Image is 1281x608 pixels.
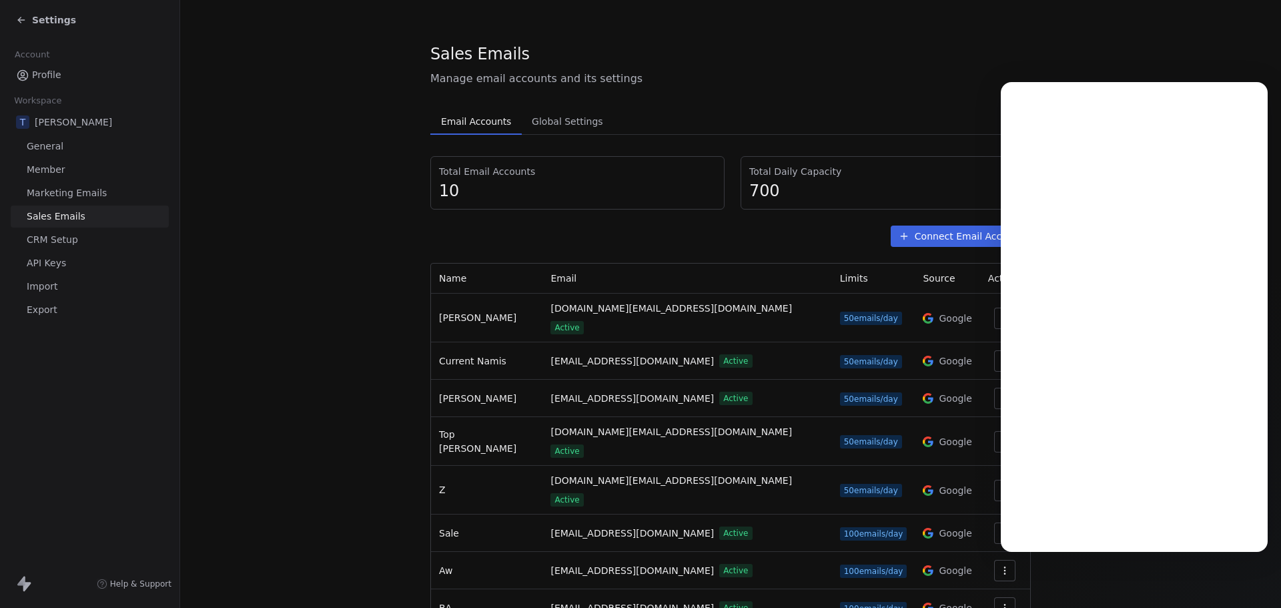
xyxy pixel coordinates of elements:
span: 10 [439,181,716,201]
span: Workspace [9,91,67,111]
span: 50 emails/day [840,312,902,325]
span: Profile [32,68,61,82]
span: Source [923,273,955,284]
span: Active [719,564,752,577]
a: CRM Setup [11,229,169,251]
span: 100 emails/day [840,527,907,541]
span: Z [439,485,446,495]
span: 50 emails/day [840,484,902,497]
span: [DOMAIN_NAME][EMAIL_ADDRESS][DOMAIN_NAME] [550,474,792,488]
span: Sale [439,528,459,539]
span: Help & Support [110,579,171,589]
span: 50 emails/day [840,355,902,368]
span: [DOMAIN_NAME][EMAIL_ADDRESS][DOMAIN_NAME] [550,425,792,439]
span: Email Accounts [436,112,516,131]
a: Marketing Emails [11,182,169,204]
span: Total Email Accounts [439,165,716,178]
span: CRM Setup [27,233,78,247]
span: Export [27,303,57,317]
span: Google [939,564,971,577]
a: Help & Support [97,579,171,589]
a: Member [11,159,169,181]
span: API Keys [27,256,66,270]
span: Name [439,273,466,284]
span: Member [27,163,65,177]
span: 50 emails/day [840,435,902,448]
span: Total Daily Capacity [749,165,1022,178]
button: Connect Email Account [891,226,1031,247]
span: Google [939,354,971,368]
span: Email [550,273,576,284]
span: [EMAIL_ADDRESS][DOMAIN_NAME] [550,354,714,368]
span: [EMAIL_ADDRESS][DOMAIN_NAME] [550,564,714,578]
a: API Keys [11,252,169,274]
span: Limits [840,273,868,284]
a: Settings [16,13,76,27]
span: T [16,115,29,129]
a: Profile [11,64,169,86]
a: Export [11,299,169,321]
span: Marketing Emails [27,186,107,200]
span: Manage email accounts and its settings [430,71,1031,87]
span: Active [719,392,752,405]
span: Active [550,321,583,334]
a: General [11,135,169,158]
span: Actions [988,273,1022,284]
span: Active [719,527,752,540]
span: Google [939,527,971,540]
span: Active [550,493,583,507]
span: Active [719,354,752,368]
span: 700 [749,181,1022,201]
span: Settings [32,13,76,27]
a: Import [11,276,169,298]
span: Google [939,484,971,497]
span: General [27,139,63,154]
span: Account [9,45,55,65]
a: Sales Emails [11,206,169,228]
span: Active [550,444,583,458]
span: [DOMAIN_NAME][EMAIL_ADDRESS][DOMAIN_NAME] [550,302,792,316]
span: Aw [439,565,452,576]
span: Sales Emails [430,44,530,64]
span: Google [939,435,971,448]
span: 100 emails/day [840,565,907,578]
span: Google [939,392,971,405]
span: Sales Emails [27,210,85,224]
span: Google [939,312,971,325]
iframe: To enrich screen reader interactions, please activate Accessibility in Grammarly extension settings [1001,82,1268,552]
span: Current Namis [439,356,506,366]
span: [EMAIL_ADDRESS][DOMAIN_NAME] [550,527,714,541]
span: Top [PERSON_NAME] [439,429,516,454]
span: 50 emails/day [840,392,902,406]
span: Global Settings [526,112,608,131]
span: [EMAIL_ADDRESS][DOMAIN_NAME] [550,392,714,406]
span: [PERSON_NAME] [439,312,516,323]
span: [PERSON_NAME] [439,393,516,404]
span: [PERSON_NAME] [35,115,112,129]
iframe: To enrich screen reader interactions, please activate Accessibility in Grammarly extension settings [1236,563,1268,595]
span: Import [27,280,57,294]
